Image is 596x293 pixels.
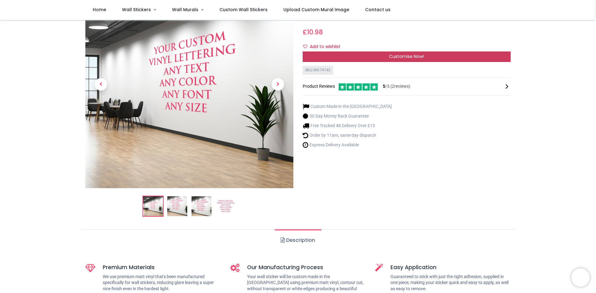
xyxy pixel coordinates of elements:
[391,274,511,292] p: Guaranteed to stick with just the right adhesion, supplied in one piece, making your sticker quic...
[275,229,321,251] a: Description
[391,264,511,271] h5: Easy Application
[122,7,151,13] span: Wall Stickers
[303,132,392,139] li: Order by 11am, same day dispatch
[85,11,116,157] a: Previous
[172,7,198,13] span: Wall Murals
[103,274,221,292] p: We use premium matt vinyl that's been manufactured specifically for wall stickers, reducing glare...
[307,28,323,37] span: 10.98
[303,82,511,91] div: Product Reviews
[192,196,211,216] img: WS-74142-03
[93,7,106,13] span: Home
[272,78,284,91] span: Next
[95,78,107,91] span: Previous
[571,268,590,287] iframe: Brevo live chat
[167,196,187,216] img: WS-74142-02
[247,264,366,271] h5: Our Manufacturing Process
[383,83,410,90] span: /5 ( 2 reviews)
[219,7,268,13] span: Custom Wall Stickers
[303,44,307,49] i: Add to wishlist
[143,196,163,216] img: Custom Wall Sticker Quote Any Text & Colour - Vinyl Lettering
[303,66,333,75] div: SKU: WS-74142
[103,264,221,271] h5: Premium Materials
[383,84,385,89] span: 5
[262,11,293,157] a: Next
[303,122,392,129] li: Free Tracked 48 Delivery Over £15
[216,196,236,216] img: WS-74142-04
[389,53,424,60] span: Customise Now!
[303,42,346,52] button: Add to wishlistAdd to wishlist
[365,7,391,13] span: Contact us
[303,142,392,148] li: Express Delivery Available
[303,28,323,37] span: £
[283,7,349,13] span: Upload Custom Mural Image
[303,113,392,119] li: 30 Day Money Back Guarantee
[303,103,392,110] li: Custom Made in the [GEOGRAPHIC_DATA]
